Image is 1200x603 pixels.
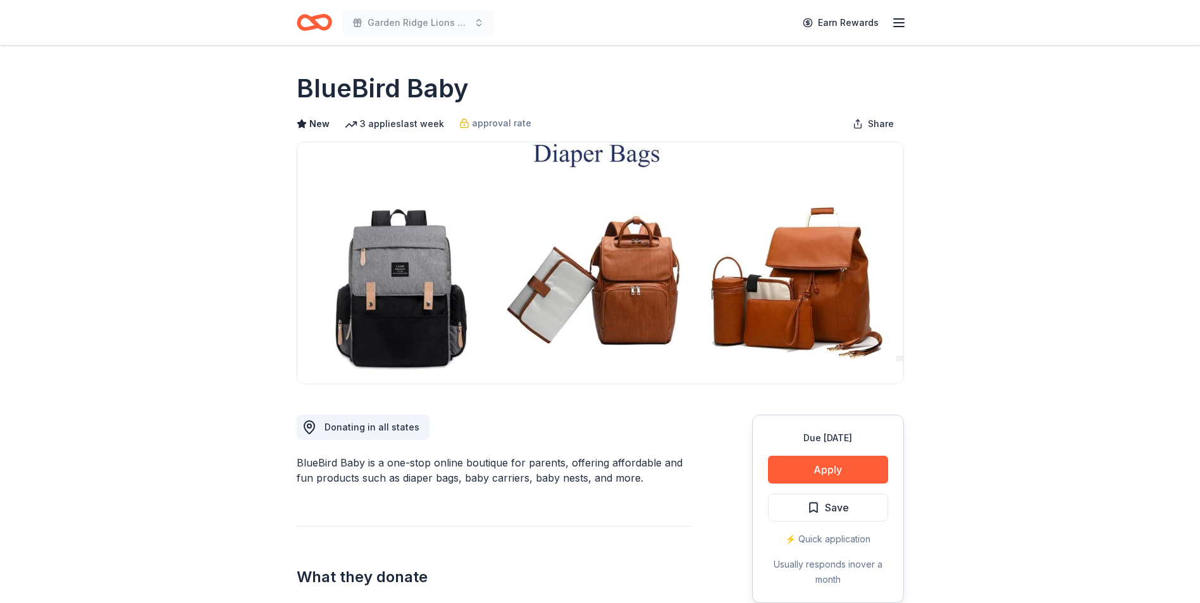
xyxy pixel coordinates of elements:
[795,11,886,34] a: Earn Rewards
[342,10,494,35] button: Garden Ridge Lions Annual Fish Fry
[345,116,444,131] div: 3 applies last week
[297,142,903,384] img: Image for BlueBird Baby
[297,8,332,37] a: Home
[368,15,469,30] span: Garden Ridge Lions Annual Fish Fry
[868,116,894,131] span: Share
[768,430,888,446] div: Due [DATE]
[825,499,849,516] span: Save
[768,557,888,587] div: Usually responds in over a month
[768,494,888,521] button: Save
[309,116,330,131] span: New
[459,116,531,131] a: approval rate
[297,71,469,106] h1: BlueBird Baby
[843,111,904,137] button: Share
[768,532,888,547] div: ⚡️ Quick application
[297,455,691,485] div: BlueBird Baby is a one-stop online boutique for parents, offering affordable and fun products suc...
[472,116,531,131] span: approval rate
[297,567,691,587] h2: What they donate
[325,422,419,432] span: Donating in all states
[768,456,888,484] button: Apply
